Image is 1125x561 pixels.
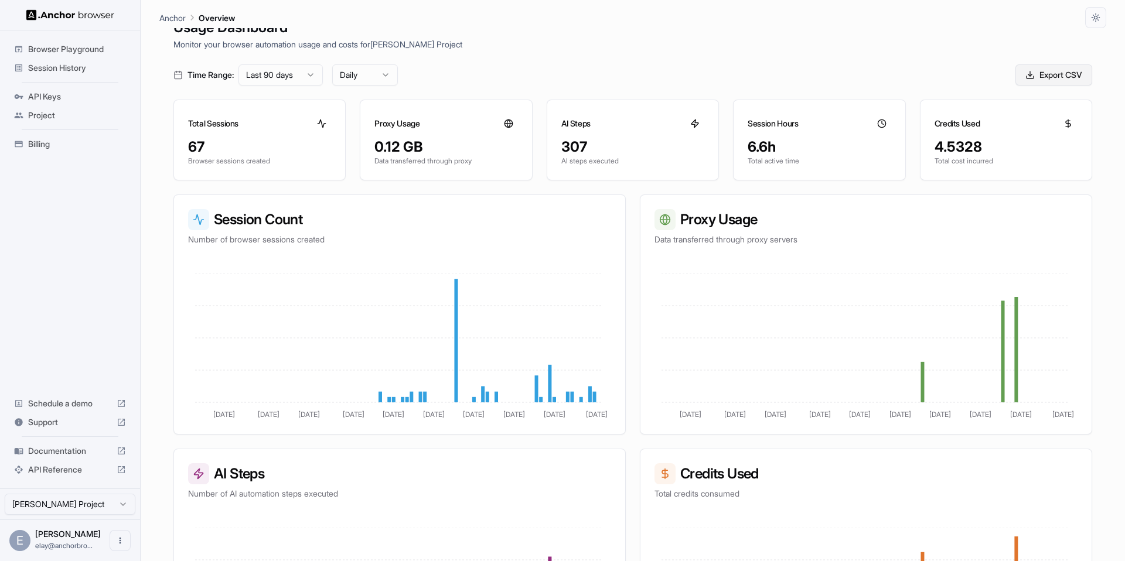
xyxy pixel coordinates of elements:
[188,463,611,484] h3: AI Steps
[748,118,798,129] h3: Session Hours
[748,138,891,156] div: 6.6h
[188,234,611,245] p: Number of browser sessions created
[724,410,746,419] tspan: [DATE]
[849,410,871,419] tspan: [DATE]
[188,488,611,500] p: Number of AI automation steps executed
[561,118,591,129] h3: AI Steps
[28,91,126,102] span: API Keys
[889,410,911,419] tspan: [DATE]
[28,416,112,428] span: Support
[970,410,991,419] tspan: [DATE]
[654,234,1078,245] p: Data transferred through proxy servers
[383,410,404,419] tspan: [DATE]
[9,135,131,153] div: Billing
[199,12,235,24] p: Overview
[680,410,701,419] tspan: [DATE]
[561,156,704,166] p: AI steps executed
[28,43,126,55] span: Browser Playground
[374,118,420,129] h3: Proxy Usage
[26,9,114,20] img: Anchor Logo
[654,209,1078,230] h3: Proxy Usage
[9,530,30,551] div: E
[765,410,786,419] tspan: [DATE]
[748,156,891,166] p: Total active time
[159,12,186,24] p: Anchor
[935,138,1078,156] div: 4.5328
[28,138,126,150] span: Billing
[544,410,565,419] tspan: [DATE]
[28,464,112,476] span: API Reference
[188,156,331,166] p: Browser sessions created
[935,118,980,129] h3: Credits Used
[9,460,131,479] div: API Reference
[9,59,131,77] div: Session History
[188,138,331,156] div: 67
[28,445,112,457] span: Documentation
[1010,410,1032,419] tspan: [DATE]
[35,529,101,539] span: Elay Gelbart
[9,87,131,106] div: API Keys
[343,410,364,419] tspan: [DATE]
[654,488,1078,500] p: Total credits consumed
[935,156,1078,166] p: Total cost incurred
[28,398,112,409] span: Schedule a demo
[110,530,131,551] button: Open menu
[258,410,279,419] tspan: [DATE]
[298,410,320,419] tspan: [DATE]
[423,410,445,419] tspan: [DATE]
[28,62,126,74] span: Session History
[159,11,235,24] nav: breadcrumb
[188,209,611,230] h3: Session Count
[9,40,131,59] div: Browser Playground
[9,394,131,413] div: Schedule a demo
[1052,410,1074,419] tspan: [DATE]
[654,463,1078,484] h3: Credits Used
[503,410,525,419] tspan: [DATE]
[9,106,131,125] div: Project
[35,541,93,550] span: elay@anchorbrowser.io
[929,410,951,419] tspan: [DATE]
[9,442,131,460] div: Documentation
[586,410,608,419] tspan: [DATE]
[374,156,517,166] p: Data transferred through proxy
[188,118,238,129] h3: Total Sessions
[213,410,235,419] tspan: [DATE]
[463,410,485,419] tspan: [DATE]
[1015,64,1092,85] button: Export CSV
[9,413,131,432] div: Support
[561,138,704,156] div: 307
[374,138,517,156] div: 0.12 GB
[187,69,234,81] span: Time Range:
[28,110,126,121] span: Project
[173,38,1092,50] p: Monitor your browser automation usage and costs for [PERSON_NAME] Project
[809,410,831,419] tspan: [DATE]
